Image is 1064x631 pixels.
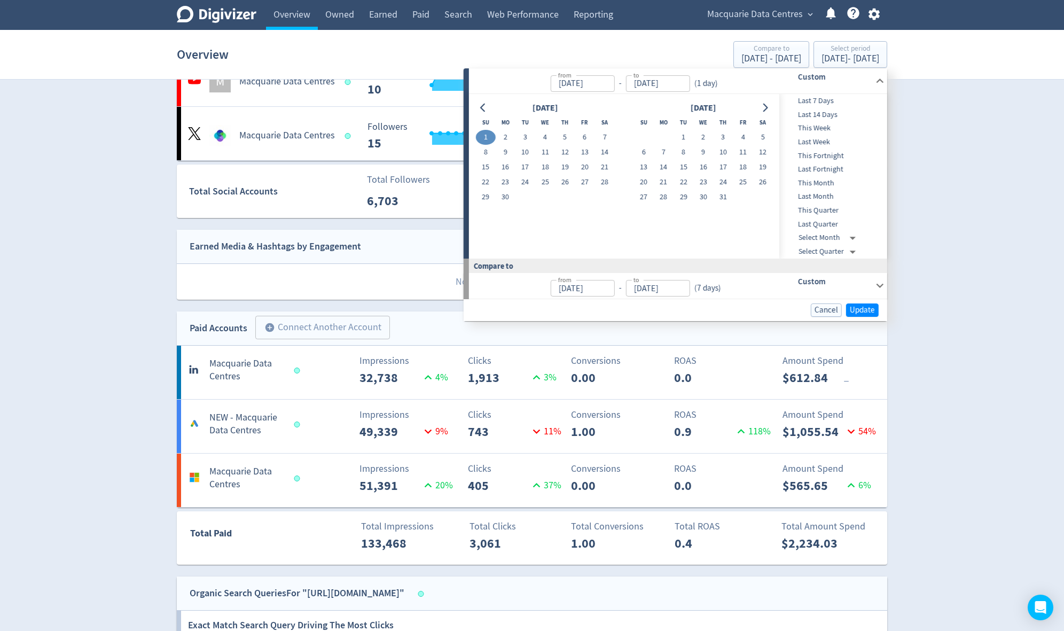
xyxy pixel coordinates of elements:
[713,175,733,190] button: 24
[693,145,713,160] button: 9
[496,160,515,175] button: 16
[733,115,753,130] th: Friday
[783,368,844,387] p: $612.84
[239,129,335,142] h5: Macquarie Data Centres
[571,354,668,368] p: Conversions
[675,534,736,553] p: 0.4
[779,95,885,107] span: Last 7 Days
[247,317,390,339] a: Connect Another Account
[496,175,515,190] button: 23
[779,94,885,108] div: Last 7 Days
[177,107,887,160] a: Macquarie Data Centres undefinedMacquarie Data Centres Followers 15 Followers 15 _ 0% Engagements...
[535,175,555,190] button: 25
[571,534,632,553] p: 1.00
[707,6,803,23] span: Macquarie Data Centres
[468,408,565,422] p: Clicks
[779,135,885,149] div: Last Week
[633,190,653,205] button: 27
[675,519,771,534] p: Total ROAS
[367,191,428,211] p: 6,703
[844,371,849,384] span: _
[779,204,885,217] div: This Quarter
[571,408,668,422] p: Conversions
[733,145,753,160] button: 11
[468,476,529,495] p: 405
[464,259,887,273] div: Compare to
[799,231,860,245] div: Select Month
[359,408,456,422] p: Impressions
[294,476,303,481] span: Data last synced: 25 Aug 2025, 10:01am (AEST)
[779,149,885,163] div: This Fortnight
[475,145,495,160] button: 8
[674,476,736,495] p: 0.0
[515,130,535,145] button: 3
[779,163,885,175] span: Last Fortnight
[693,160,713,175] button: 16
[811,303,842,317] button: Cancel
[575,160,594,175] button: 20
[633,145,653,160] button: 6
[674,462,771,476] p: ROAS
[757,100,773,115] button: Go to next month
[571,462,668,476] p: Conversions
[345,79,354,85] span: Data last synced: 25 Aug 2025, 10:02am (AEST)
[779,94,885,259] nav: presets
[496,145,515,160] button: 9
[844,478,871,493] p: 6 %
[529,370,557,385] p: 3 %
[779,162,885,176] div: Last Fortnight
[734,424,771,439] p: 118 %
[779,109,885,121] span: Last 14 Days
[515,175,535,190] button: 24
[468,354,565,368] p: Clicks
[674,130,693,145] button: 1
[555,130,575,145] button: 5
[468,422,529,441] p: 743
[469,273,887,299] div: from-to(7 days)Custom
[361,534,423,553] p: 133,468
[753,115,772,130] th: Saturday
[674,160,693,175] button: 15
[779,205,885,216] span: This Quarter
[805,10,815,19] span: expand_more
[475,160,495,175] button: 15
[779,122,885,134] span: This Week
[674,354,771,368] p: ROAS
[571,422,632,441] p: 1.00
[654,190,674,205] button: 28
[674,175,693,190] button: 22
[781,534,843,553] p: $2,234.03
[294,368,303,373] span: Data last synced: 25 Aug 2025, 3:01am (AEST)
[779,217,885,231] div: Last Quarter
[822,54,879,64] div: [DATE] - [DATE]
[418,591,427,597] span: Data last synced: 25 Aug 2025, 11:02am (AEST)
[674,408,771,422] p: ROAS
[779,150,885,162] span: This Fortnight
[779,108,885,122] div: Last 14 Days
[783,462,879,476] p: Amount Spend
[515,145,535,160] button: 10
[362,122,522,150] svg: Followers 15
[783,354,879,368] p: Amount Spend
[779,191,885,202] span: Last Month
[813,41,887,68] button: Select period[DATE]- [DATE]
[797,275,871,288] h6: Custom
[177,400,887,453] a: NEW - Macquarie Data CentresImpressions49,3399%Clicks74311%Conversions1.00ROAS0.9118%Amount Spend...
[1028,595,1053,620] div: Open Intercom Messenger
[475,130,495,145] button: 1
[529,101,561,115] div: [DATE]
[239,75,335,88] h5: Macquarie Data Centres
[177,346,887,399] a: Macquarie Data CentresImpressions32,7384%Clicks1,9133%Conversions0.00ROAS0.0Amount Spend$612.84_
[753,175,772,190] button: 26
[555,160,575,175] button: 19
[753,145,772,160] button: 12
[294,422,303,427] span: Data last synced: 25 Aug 2025, 7:01am (AEST)
[177,37,229,72] h1: Overview
[733,160,753,175] button: 18
[555,175,575,190] button: 26
[654,115,674,130] th: Monday
[815,306,838,314] span: Cancel
[535,130,555,145] button: 4
[633,71,639,80] label: to
[190,321,247,336] div: Paid Accounts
